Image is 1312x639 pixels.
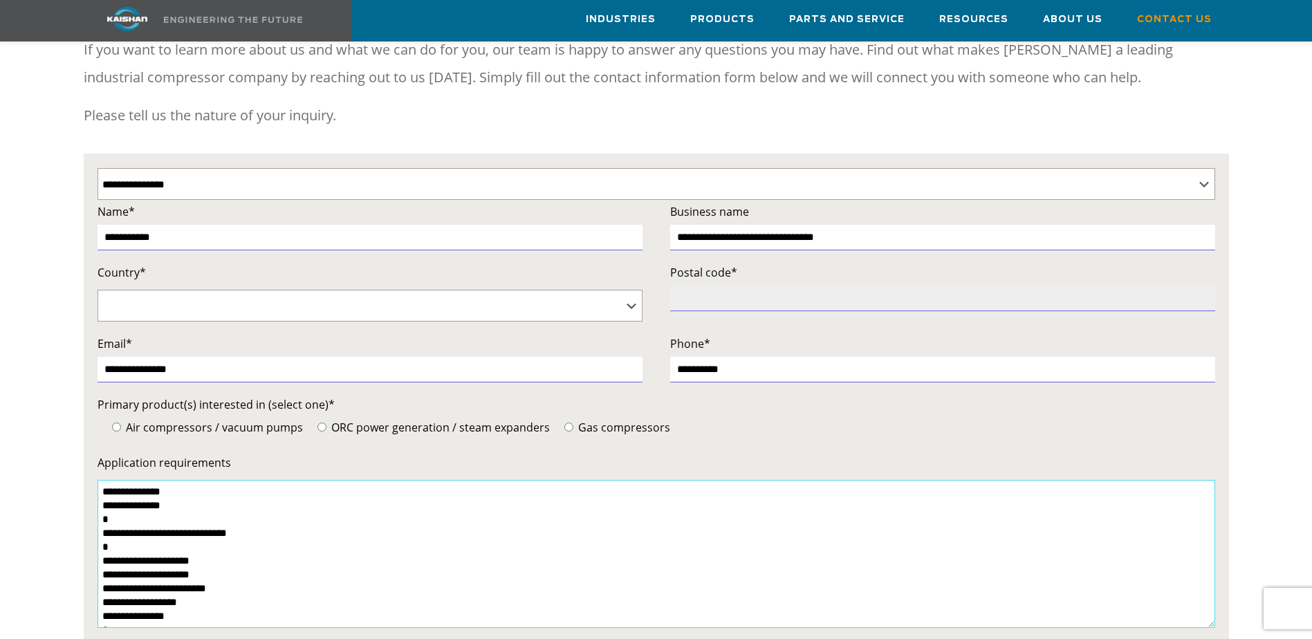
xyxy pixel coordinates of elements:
[586,1,656,38] a: Industries
[112,423,121,432] input: Air compressors / vacuum pumps
[123,420,303,435] span: Air compressors / vacuum pumps
[939,1,1008,38] a: Resources
[670,202,1215,221] label: Business name
[670,334,1215,353] label: Phone*
[98,263,643,282] label: Country*
[317,423,326,432] input: ORC power generation / steam expanders
[98,202,643,221] label: Name*
[789,12,905,28] span: Parts and Service
[84,36,1229,91] p: If you want to learn more about us and what we can do for you, our team is happy to answer any qu...
[1137,1,1212,38] a: Contact Us
[329,420,550,435] span: ORC power generation / steam expanders
[1137,12,1212,28] span: Contact Us
[575,420,670,435] span: Gas compressors
[586,12,656,28] span: Industries
[789,1,905,38] a: Parts and Service
[98,453,1215,472] label: Application requirements
[75,7,179,31] img: kaishan logo
[564,423,573,432] input: Gas compressors
[84,102,1229,129] p: Please tell us the nature of your inquiry.
[690,12,755,28] span: Products
[939,12,1008,28] span: Resources
[1043,12,1102,28] span: About Us
[690,1,755,38] a: Products
[1043,1,1102,38] a: About Us
[670,263,1215,282] label: Postal code*
[98,334,643,353] label: Email*
[164,17,302,23] img: Engineering the future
